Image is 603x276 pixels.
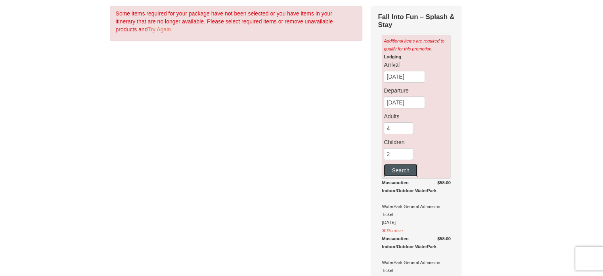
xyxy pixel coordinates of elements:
[382,179,450,195] div: Massanutten Indoor/Outdoor WaterPark
[384,138,448,146] label: Children
[384,164,417,177] button: Search
[384,39,444,51] em: Additional items are required to qualify for this promotion.
[384,61,448,69] label: Arrival
[384,87,448,95] label: Departure
[437,180,451,185] del: $58.00
[437,236,451,241] del: $58.00
[378,13,454,29] strong: Fall Into Fun – Splash & Stay
[382,225,403,235] button: Remove
[384,112,448,120] label: Adults
[384,54,401,59] strong: Lodging
[116,10,348,33] p: Some items required for your package have not been selected or you have items in your itinerary t...
[147,26,171,33] a: Try Again
[382,179,450,226] div: WaterPark General Admission Ticket [DATE]
[382,235,450,251] div: Massanutten Indoor/Outdoor WaterPark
